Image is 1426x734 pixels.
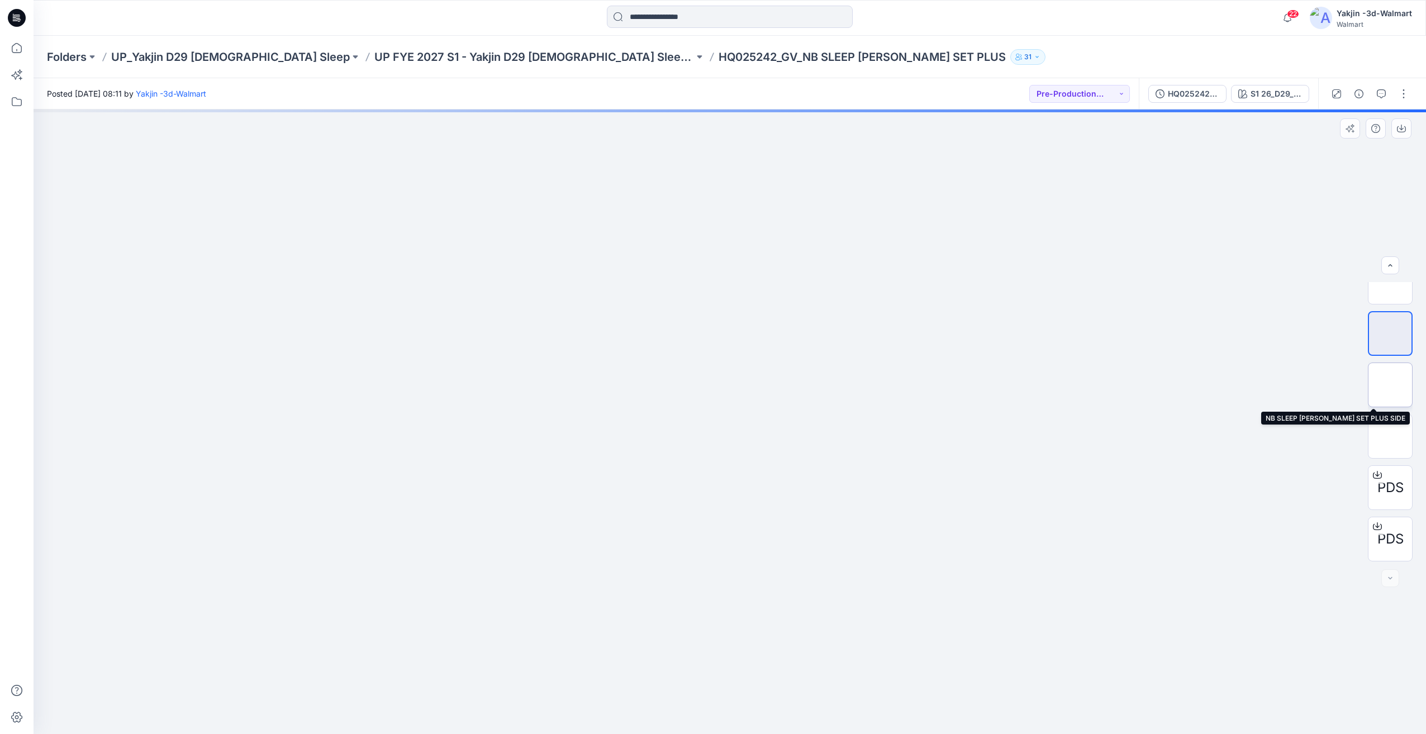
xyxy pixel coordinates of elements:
span: PDS [1377,529,1404,549]
img: avatar [1310,7,1332,29]
a: Folders [47,49,87,65]
p: HQ025242_GV_NB SLEEP [PERSON_NAME] SET PLUS [719,49,1006,65]
a: Yakjin -3d-Walmart [136,89,206,98]
div: S1 26_D29_NB_2 HEARTS AND ARROWS v2 rpt_CW1_VIV WHT_WM [1251,88,1302,100]
button: 31 [1010,49,1045,65]
div: Walmart [1337,20,1412,28]
div: HQ025242_GV_NB SLEEP [PERSON_NAME] SET PLUS [1168,88,1219,100]
button: HQ025242_GV_NB SLEEP [PERSON_NAME] SET PLUS [1148,85,1227,103]
span: 22 [1287,9,1299,18]
p: 31 [1024,51,1032,63]
button: S1 26_D29_NB_2 HEARTS AND ARROWS v2 rpt_CW1_VIV WHT_WM [1231,85,1309,103]
div: Yakjin -3d-Walmart [1337,7,1412,20]
a: UP_Yakjin D29 [DEMOGRAPHIC_DATA] Sleep [111,49,350,65]
a: UP FYE 2027 S1 - Yakjin D29 [DEMOGRAPHIC_DATA] Sleepwear [374,49,694,65]
span: Posted [DATE] 08:11 by [47,88,206,99]
button: Details [1350,85,1368,103]
span: PDS [1377,478,1404,498]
